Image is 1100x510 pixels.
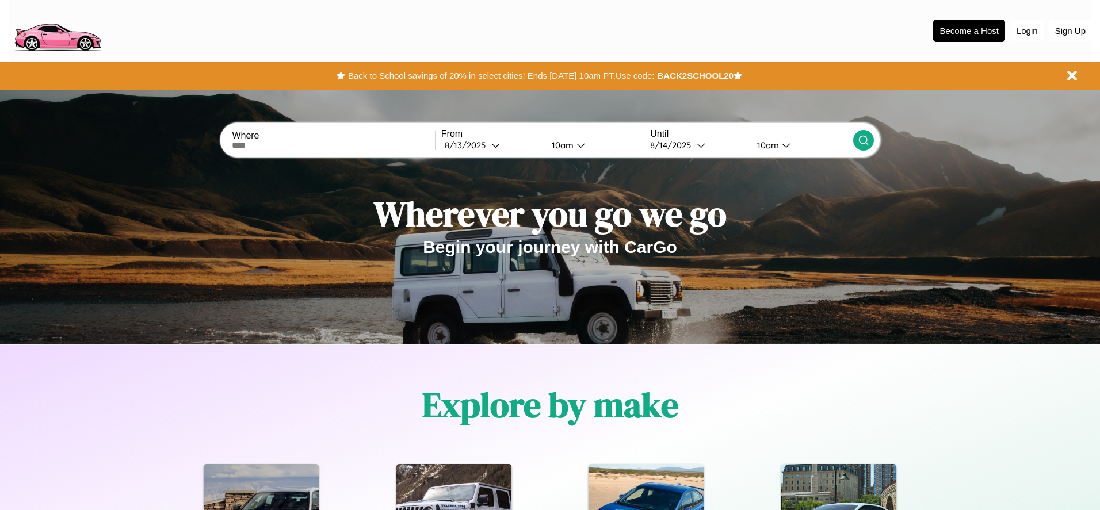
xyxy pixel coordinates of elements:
label: From [441,129,644,139]
button: Login [1011,20,1044,41]
div: 8 / 13 / 2025 [445,140,491,151]
button: Become a Host [933,20,1005,42]
button: 8/13/2025 [441,139,543,151]
b: BACK2SCHOOL20 [657,71,734,80]
div: 8 / 14 / 2025 [650,140,697,151]
div: 10am [751,140,782,151]
button: Sign Up [1049,20,1091,41]
img: logo [9,6,106,54]
h1: Explore by make [422,381,678,428]
label: Where [232,131,434,141]
button: Back to School savings of 20% in select cities! Ends [DATE] 10am PT.Use code: [345,68,657,84]
button: 10am [748,139,853,151]
label: Until [650,129,853,139]
div: 10am [546,140,576,151]
button: 10am [543,139,644,151]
